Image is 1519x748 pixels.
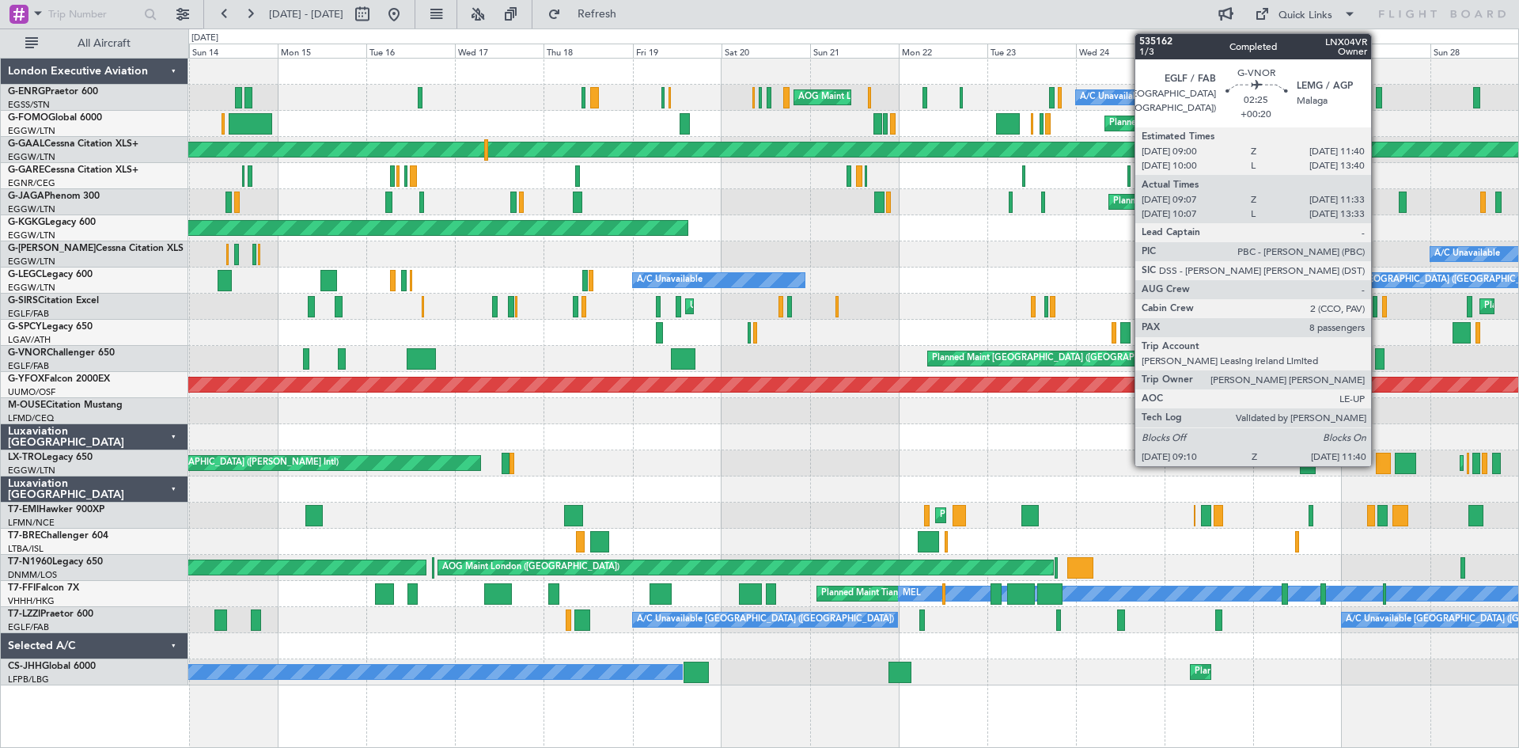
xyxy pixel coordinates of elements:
[8,505,104,514] a: T7-EMIHawker 900XP
[8,192,44,201] span: G-JAGA
[8,322,42,332] span: G-SPCY
[987,44,1076,58] div: Tue 23
[17,31,172,56] button: All Aircraft
[8,218,45,227] span: G-KGKG
[8,177,55,189] a: EGNR/CEG
[722,44,810,58] div: Sat 20
[932,347,1181,370] div: Planned Maint [GEOGRAPHIC_DATA] ([GEOGRAPHIC_DATA])
[1113,190,1362,214] div: Planned Maint [GEOGRAPHIC_DATA] ([GEOGRAPHIC_DATA])
[8,87,45,97] span: G-ENRG
[191,32,218,45] div: [DATE]
[8,334,51,346] a: LGAV/ATH
[8,348,115,358] a: G-VNORChallenger 650
[8,203,55,215] a: EGGW/LTN
[1076,44,1165,58] div: Wed 24
[8,322,93,332] a: G-SPCYLegacy 650
[1434,242,1500,266] div: A/C Unavailable
[8,139,138,149] a: G-GAALCessna Citation XLS+
[8,505,39,514] span: T7-EMI
[82,451,339,475] div: Unplanned Maint [GEOGRAPHIC_DATA] ([PERSON_NAME] Intl)
[8,412,54,424] a: LFMD/CEQ
[8,99,50,111] a: EGSS/STN
[8,308,49,320] a: EGLF/FAB
[48,2,139,26] input: Trip Number
[8,386,55,398] a: UUMO/OSF
[810,44,899,58] div: Sun 21
[8,662,42,671] span: CS-JHH
[8,621,49,633] a: EGLF/FAB
[8,125,55,137] a: EGGW/LTN
[8,583,79,593] a: T7-FFIFalcon 7X
[8,609,40,619] span: T7-LZZI
[8,595,55,607] a: VHHH/HKG
[8,296,38,306] span: G-SIRS
[442,556,619,579] div: AOG Maint London ([GEOGRAPHIC_DATA])
[1109,112,1358,135] div: Planned Maint [GEOGRAPHIC_DATA] ([GEOGRAPHIC_DATA])
[8,569,57,581] a: DNMM/LOS
[1278,8,1332,24] div: Quick Links
[8,113,102,123] a: G-FOMOGlobal 6000
[940,503,1091,527] div: Planned Maint [GEOGRAPHIC_DATA]
[8,360,49,372] a: EGLF/FAB
[8,244,184,253] a: G-[PERSON_NAME]Cessna Citation XLS
[540,2,635,27] button: Refresh
[8,557,103,567] a: T7-N1960Legacy 650
[899,44,987,58] div: Mon 22
[690,294,950,318] div: Unplanned Maint [GEOGRAPHIC_DATA] ([GEOGRAPHIC_DATA])
[8,374,44,384] span: G-YFOX
[8,165,138,175] a: G-GARECessna Citation XLS+
[8,543,44,555] a: LTBA/ISL
[189,44,278,58] div: Sun 14
[1253,44,1342,58] div: Fri 26
[1247,2,1364,27] button: Quick Links
[8,230,55,241] a: EGGW/LTN
[8,401,123,410] a: M-OUSECitation Mustang
[8,517,55,529] a: LFMN/NCE
[821,582,1006,606] div: Planned Maint Tianjin ([GEOGRAPHIC_DATA])
[8,374,110,384] a: G-YFOXFalcon 2000EX
[8,218,96,227] a: G-KGKGLegacy 600
[1165,44,1253,58] div: Thu 25
[1342,44,1430,58] div: Sat 27
[8,244,96,253] span: G-[PERSON_NAME]
[8,87,98,97] a: G-ENRGPraetor 600
[8,453,42,462] span: LX-TRO
[8,453,93,462] a: LX-TROLegacy 650
[8,165,44,175] span: G-GARE
[8,531,108,541] a: T7-BREChallenger 604
[8,270,93,279] a: G-LEGCLegacy 600
[8,662,96,671] a: CS-JHHGlobal 6000
[8,113,48,123] span: G-FOMO
[8,139,44,149] span: G-GAAL
[798,85,975,109] div: AOG Maint London ([GEOGRAPHIC_DATA])
[8,531,40,541] span: T7-BRE
[41,38,167,49] span: All Aircraft
[8,151,55,163] a: EGGW/LTN
[564,9,631,20] span: Refresh
[8,270,42,279] span: G-LEGC
[455,44,544,58] div: Wed 17
[637,268,703,292] div: A/C Unavailable
[8,609,93,619] a: T7-LZZIPraetor 600
[1195,660,1444,684] div: Planned Maint [GEOGRAPHIC_DATA] ([GEOGRAPHIC_DATA])
[8,296,99,306] a: G-SIRSCitation Excel
[366,44,455,58] div: Tue 16
[8,557,52,567] span: T7-N1960
[903,582,921,606] div: MEL
[637,608,894,632] div: A/C Unavailable [GEOGRAPHIC_DATA] ([GEOGRAPHIC_DATA])
[269,7,343,21] span: [DATE] - [DATE]
[8,348,47,358] span: G-VNOR
[1430,44,1519,58] div: Sun 28
[8,192,100,201] a: G-JAGAPhenom 300
[633,44,722,58] div: Fri 19
[8,401,46,410] span: M-OUSE
[544,44,632,58] div: Thu 18
[8,282,55,294] a: EGGW/LTN
[278,44,366,58] div: Mon 15
[8,583,36,593] span: T7-FFI
[8,465,55,477] a: EGGW/LTN
[8,674,49,685] a: LFPB/LBG
[1080,85,1146,109] div: A/C Unavailable
[8,256,55,268] a: EGGW/LTN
